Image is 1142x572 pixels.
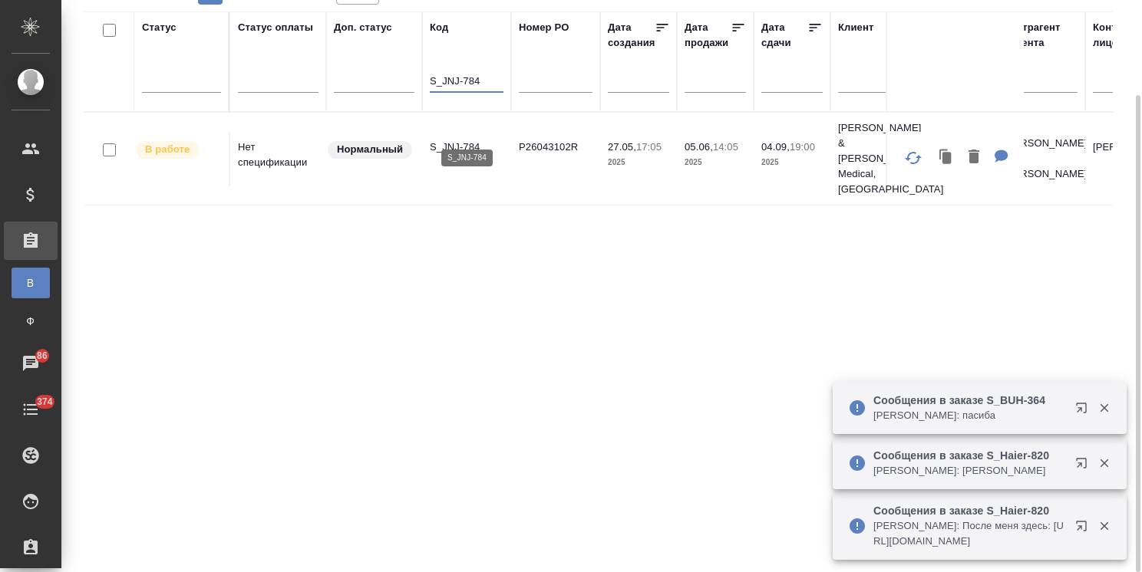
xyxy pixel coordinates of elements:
p: 27.05, [608,141,636,153]
div: Статус оплаты [238,20,313,35]
div: Код [430,20,448,35]
div: Дата продажи [685,20,731,51]
span: 86 [28,348,57,363]
div: Дата создания [608,20,655,51]
p: 05.06, [685,141,713,153]
a: Ф [12,306,50,337]
div: Номер PO [519,20,569,35]
div: Статус по умолчанию для стандартных заказов [326,140,414,160]
div: Клиент [838,20,873,35]
td: P26043102R [511,132,600,186]
button: Открыть в новой вкладке [1066,511,1103,547]
p: 2025 [608,155,669,170]
p: 2025 [761,155,823,170]
span: 374 [28,394,62,409]
div: Выставляет ПМ после принятия заказа от КМа [134,140,221,160]
p: Сообщения в заказе S_BUH-364 [873,393,1065,408]
p: 19:00 [790,141,815,153]
div: Контрагент клиента [1004,20,1078,51]
button: Закрыть [1088,456,1120,470]
p: S_JNJ-784 [430,140,503,155]
p: [PERSON_NAME]: После меня здесь: [URL][DOMAIN_NAME] [873,518,1065,549]
p: Сообщения в заказе S_Haier-820 [873,448,1065,463]
button: Закрыть [1088,401,1120,415]
button: Открыть в новой вкладке [1066,448,1103,485]
td: Нет спецификации [230,132,326,186]
a: В [12,268,50,298]
button: Открыть в новой вкладке [1066,393,1103,429]
p: Сообщения в заказе S_Haier-820 [873,503,1065,518]
a: 374 [4,390,58,429]
div: Статус [142,20,177,35]
p: В работе [145,142,190,157]
div: Доп. статус [334,20,392,35]
a: 86 [4,344,58,383]
p: 14:05 [713,141,738,153]
button: Закрыть [1088,519,1120,533]
div: Дата сдачи [761,20,807,51]
span: В [19,275,42,291]
p: 17:05 [636,141,662,153]
button: Обновить [895,140,932,176]
p: [PERSON_NAME]: [PERSON_NAME] [873,463,1065,478]
p: Нормальный [337,142,403,157]
button: Удалить [961,142,987,173]
p: [PERSON_NAME]: пасиба [873,408,1065,423]
p: 04.09, [761,141,790,153]
p: 2025 [685,155,746,170]
p: [PERSON_NAME] & [PERSON_NAME] [1004,136,1078,182]
button: Клонировать [932,142,961,173]
span: Ф [19,314,42,329]
p: [PERSON_NAME] & [PERSON_NAME] Medical, [GEOGRAPHIC_DATA] [838,120,912,197]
